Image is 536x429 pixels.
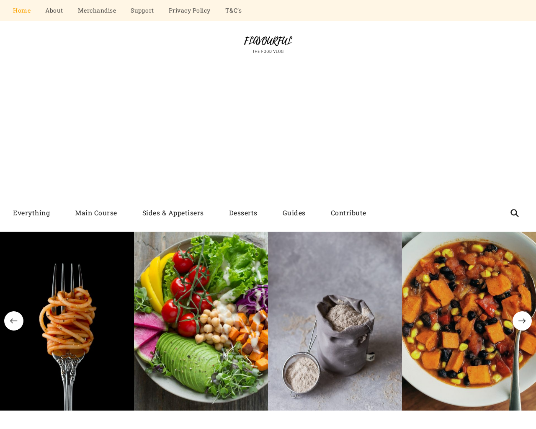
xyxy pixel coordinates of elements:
[237,34,299,55] img: Flavourful
[62,202,130,224] a: Main Course
[130,202,216,224] a: Sides & Appetisers
[17,81,519,198] iframe: Advertisement
[402,232,536,411] img: Smoky Fiesta Soup: A Spicy Mexican-American Fusion Delight
[134,232,268,411] img: bowl of vegetable salads
[270,202,318,224] a: Guides
[13,202,62,224] a: Everything
[318,202,379,224] a: Contribute
[268,232,402,411] img: stainless steel cup with brown powder
[216,202,270,224] a: Desserts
